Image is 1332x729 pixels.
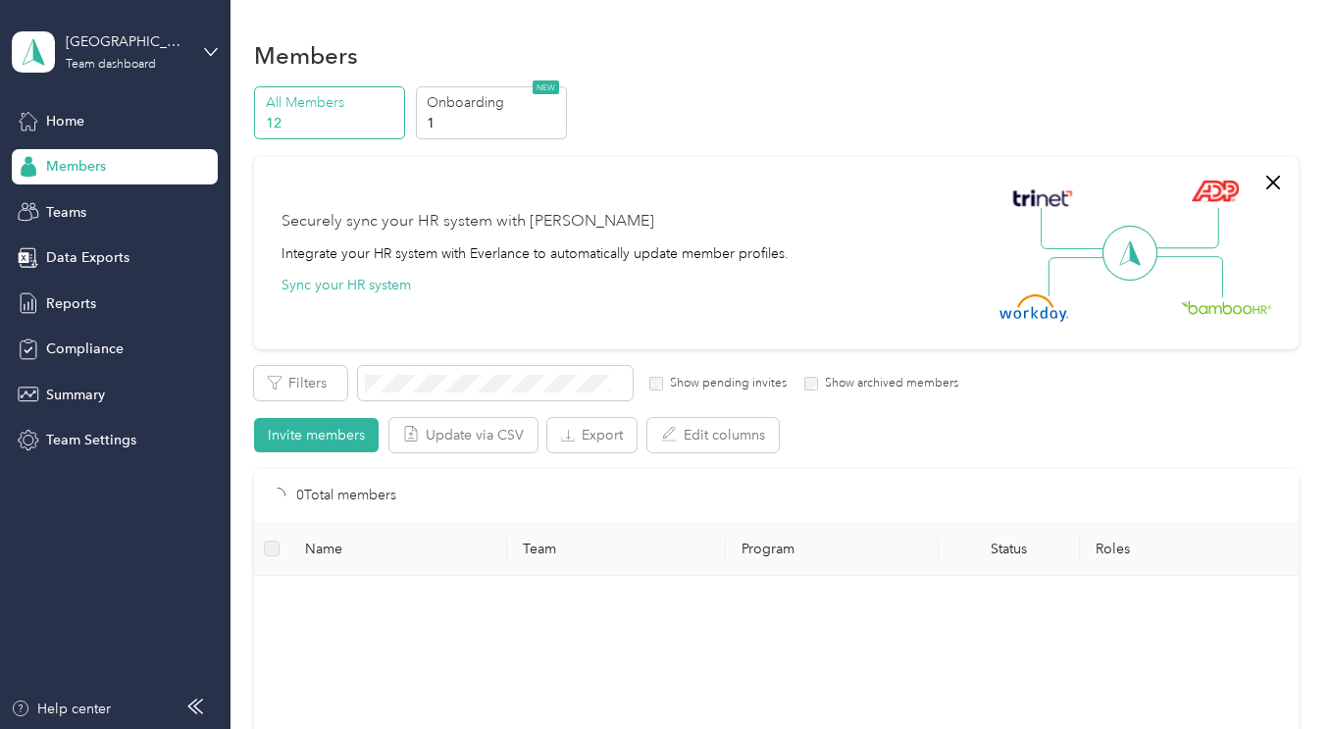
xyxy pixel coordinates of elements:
img: Line Left Down [1048,256,1116,296]
p: All Members [266,92,399,113]
span: Members [46,156,106,177]
label: Show pending invites [663,375,787,392]
img: Trinet [1008,184,1077,212]
div: Securely sync your HR system with [PERSON_NAME] [282,210,654,234]
span: NEW [533,80,559,94]
th: Program [726,522,939,576]
p: 12 [266,113,399,133]
img: Workday [999,294,1068,322]
span: Home [46,111,84,131]
th: Name [289,522,507,576]
img: Line Right Up [1151,208,1219,249]
button: Filters [254,366,347,400]
button: Export [547,418,637,452]
button: Sync your HR system [282,275,411,295]
div: [GEOGRAPHIC_DATA][US_STATE] [66,31,188,52]
span: Data Exports [46,247,129,268]
iframe: Everlance-gr Chat Button Frame [1222,619,1332,729]
span: Reports [46,293,96,314]
p: 1 [427,113,560,133]
img: ADP [1191,180,1239,202]
img: BambooHR [1181,300,1271,314]
span: Compliance [46,338,124,359]
p: Onboarding [427,92,560,113]
span: Summary [46,385,105,405]
img: Line Left Up [1041,208,1109,250]
span: Teams [46,202,86,223]
th: Team [507,522,725,576]
button: Invite members [254,418,379,452]
button: Update via CSV [389,418,538,452]
div: Integrate your HR system with Everlance to automatically update member profiles. [282,243,789,264]
th: Roles [1080,522,1298,576]
h1: Members [254,45,358,66]
th: Status [939,522,1081,576]
p: 0 Total members [296,485,396,506]
button: Edit columns [647,418,779,452]
span: Name [305,541,491,557]
img: Line Right Down [1154,256,1223,298]
button: Help center [11,699,111,719]
span: Team Settings [46,430,136,450]
label: Show archived members [818,375,958,392]
div: Team dashboard [66,59,156,71]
